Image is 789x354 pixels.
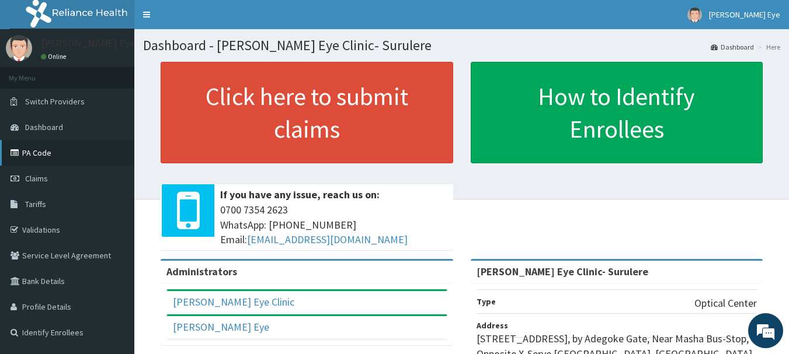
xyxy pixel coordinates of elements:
a: [PERSON_NAME] Eye Clinic [173,295,294,309]
a: Online [41,52,69,61]
a: [EMAIL_ADDRESS][DOMAIN_NAME] [247,233,408,246]
span: Switch Providers [25,96,85,107]
span: 0700 7354 2623 WhatsApp: [PHONE_NUMBER] Email: [220,202,447,247]
img: d_794563401_company_1708531726252_794563401 [22,58,47,87]
b: Type [477,296,496,307]
p: Optical Center [694,296,757,311]
a: How to Identify Enrollees [471,62,763,163]
a: [PERSON_NAME] Eye [173,320,269,334]
span: [PERSON_NAME] Eye [709,9,780,20]
span: Claims [25,173,48,184]
textarea: Type your message and hit 'Enter' [6,233,223,274]
div: Minimize live chat window [192,6,220,34]
a: Click here to submit claims [161,62,453,163]
img: User Image [6,35,32,61]
b: Address [477,320,508,331]
img: User Image [687,8,702,22]
span: Dashboard [25,122,63,132]
h1: Dashboard - [PERSON_NAME] Eye Clinic- Surulere [143,38,780,53]
span: Tariffs [25,199,46,209]
li: Here [755,42,780,52]
a: Dashboard [711,42,754,52]
p: [PERSON_NAME] Eye [41,38,136,48]
b: Administrators [166,265,237,278]
div: Chat with us now [61,65,196,80]
strong: [PERSON_NAME] Eye Clinic- Surulere [477,265,648,278]
b: If you have any issue, reach us on: [220,188,380,201]
span: We're online! [68,104,161,222]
